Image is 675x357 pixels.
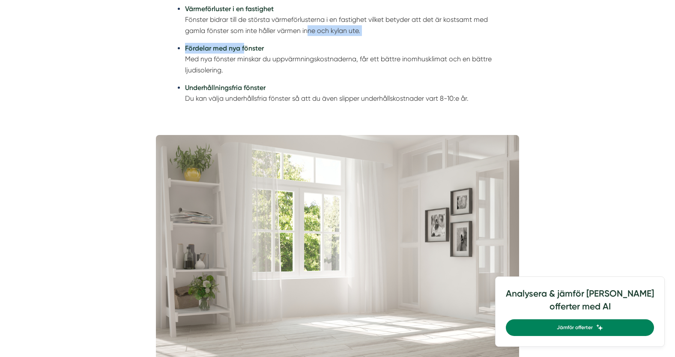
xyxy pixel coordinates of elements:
[185,84,266,92] strong: Underhållningsfria fönster
[185,82,499,104] li: Du kan välja underhållsfria fönster så att du även slipper underhållskostnader vart 8-10:e år.
[557,324,593,332] span: Jämför offerter
[506,319,654,336] a: Jämför offerter
[185,3,499,36] li: Fönster bidrar till de största värmeförlusterna i en fastighet vilket betyder att det är kostsamt...
[185,5,274,13] strong: Värmeförluster i en fastighet
[185,44,264,52] strong: Fördelar med nya fönster
[185,43,499,75] li: Med nya fönster minskar du uppvärmningskostnaderna, får ett bättre inomhusklimat och en bättre lj...
[506,287,654,319] h4: Analysera & jämför [PERSON_NAME] offerter med AI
